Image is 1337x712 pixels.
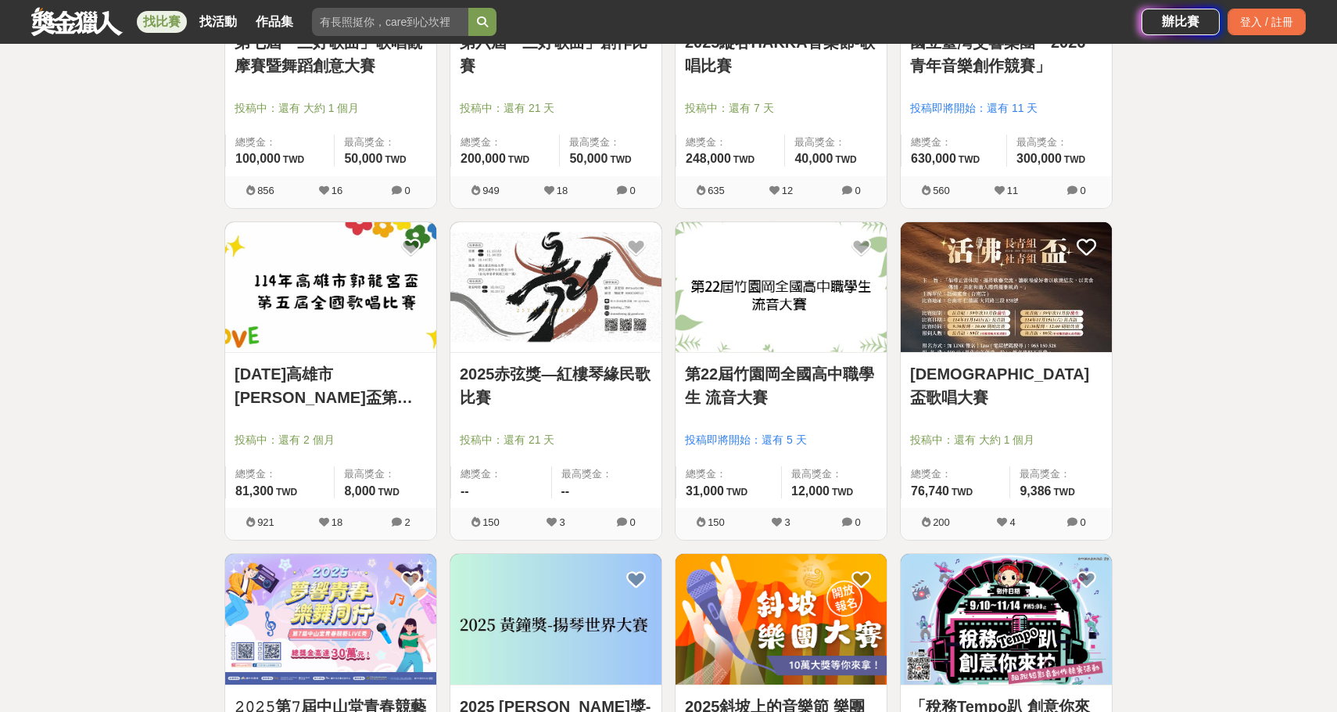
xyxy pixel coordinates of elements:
a: 辦比賽 [1142,9,1220,35]
img: Cover Image [676,222,887,353]
a: [DEMOGRAPHIC_DATA]盃歌唱大賽 [910,362,1102,409]
a: 2025縱谷HAKKA音樂節-歌唱比賽 [685,31,877,77]
span: TWD [733,154,755,165]
span: 最高獎金： [344,135,427,150]
a: Cover Image [676,554,887,685]
span: -- [461,484,469,498]
span: 總獎金： [911,466,1000,482]
span: TWD [610,154,631,165]
span: 200 [933,516,950,528]
a: 第22屆竹園岡全國高中職學生 流音大賽 [685,362,877,409]
span: 40,000 [794,152,833,165]
span: 31,000 [686,484,724,498]
span: 3 [559,516,565,528]
a: 2025赤弦獎—紅樓琴緣民歌比賽 [460,362,652,409]
span: 856 [257,185,274,196]
span: 總獎金： [911,135,997,150]
span: 總獎金： [686,135,775,150]
span: 總獎金： [235,135,324,150]
span: 18 [557,185,568,196]
a: Cover Image [901,554,1112,685]
span: 200,000 [461,152,506,165]
span: 560 [933,185,950,196]
span: 50,000 [344,152,382,165]
span: TWD [283,154,304,165]
a: [DATE]高雄市[PERSON_NAME]盃第五屆全國歌唱比賽 [235,362,427,409]
span: 最高獎金： [1016,135,1102,150]
span: 150 [708,516,725,528]
span: 100,000 [235,152,281,165]
a: 找活動 [193,11,243,33]
span: 8,000 [344,484,375,498]
div: 登入 / 註冊 [1228,9,1306,35]
a: 國立臺灣交響樂團「2026 青年音樂創作競賽」 [910,31,1102,77]
img: Cover Image [450,222,661,353]
span: 投稿中：還有 大約 1 個月 [910,432,1102,448]
span: 投稿中：還有 7 天 [685,100,877,117]
a: 找比賽 [137,11,187,33]
span: 總獎金： [235,466,324,482]
a: Cover Image [225,554,436,685]
img: Cover Image [225,554,436,685]
span: 0 [855,516,860,528]
span: 最高獎金： [561,466,653,482]
img: Cover Image [676,554,887,685]
span: 949 [482,185,500,196]
span: 12,000 [791,484,830,498]
img: Cover Image [225,222,436,353]
span: 最高獎金： [344,466,427,482]
span: 248,000 [686,152,731,165]
span: 11 [1007,185,1018,196]
span: 最高獎金： [569,135,652,150]
span: TWD [835,154,856,165]
span: 投稿中：還有 21 天 [460,432,652,448]
span: 0 [629,516,635,528]
span: 投稿即將開始：還有 5 天 [685,432,877,448]
span: 投稿中：還有 2 個月 [235,432,427,448]
a: 第七屆「三好歌曲」歌唱觀摩賽暨舞蹈創意大賽 [235,31,427,77]
span: 0 [855,185,860,196]
span: 最高獎金： [794,135,877,150]
span: 最高獎金： [1020,466,1102,482]
span: 921 [257,516,274,528]
span: TWD [832,487,853,498]
a: 第六屆「三好歌曲」創作比賽 [460,31,652,77]
span: 3 [784,516,790,528]
span: 最高獎金： [791,466,877,482]
span: 投稿即將開始：還有 11 天 [910,100,1102,117]
span: 投稿中：還有 21 天 [460,100,652,117]
span: 150 [482,516,500,528]
span: 76,740 [911,484,949,498]
span: 0 [1080,185,1085,196]
a: Cover Image [450,554,661,685]
span: 50,000 [569,152,608,165]
span: TWD [385,154,406,165]
span: 總獎金： [686,466,772,482]
span: TWD [508,154,529,165]
span: TWD [1064,154,1085,165]
input: 有長照挺你，care到心坎裡！青春出手，拍出照顧 影音徵件活動 [312,8,468,36]
span: 總獎金： [461,135,550,150]
a: 作品集 [249,11,299,33]
span: 18 [332,516,342,528]
span: 630,000 [911,152,956,165]
span: TWD [1054,487,1075,498]
span: 0 [1080,516,1085,528]
span: TWD [952,487,973,498]
span: -- [561,484,570,498]
span: TWD [726,487,747,498]
span: 12 [782,185,793,196]
span: 2 [404,516,410,528]
span: 635 [708,185,725,196]
span: 0 [629,185,635,196]
span: TWD [276,487,297,498]
span: 9,386 [1020,484,1051,498]
img: Cover Image [901,222,1112,353]
span: 16 [332,185,342,196]
span: 300,000 [1016,152,1062,165]
span: TWD [378,487,400,498]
